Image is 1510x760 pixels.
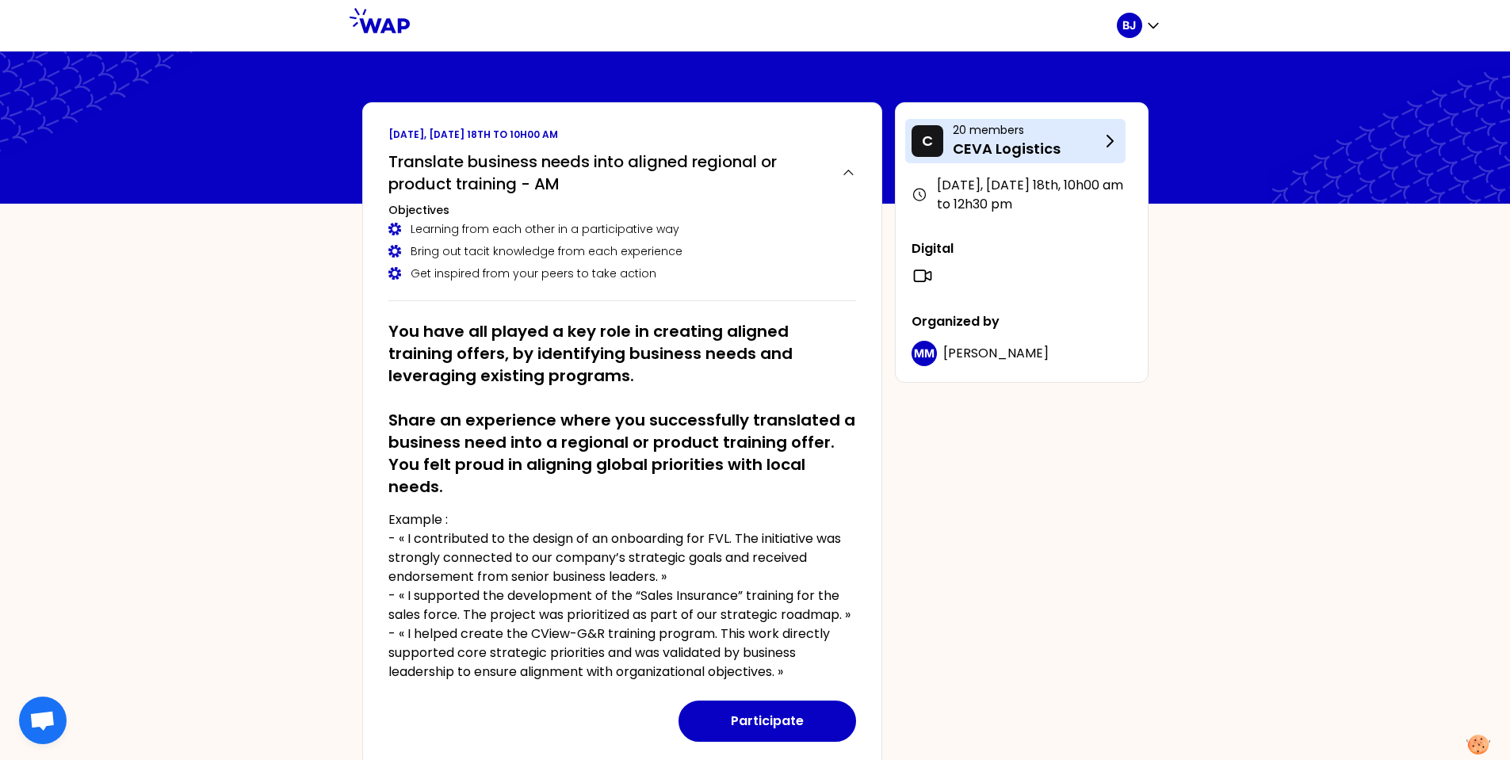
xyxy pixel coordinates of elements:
[388,243,856,259] div: Bring out tacit knowledge from each experience
[679,701,856,742] button: Participate
[953,138,1100,160] p: CEVA Logistics
[388,128,856,141] p: [DATE], [DATE] 18th to 10h00 am
[912,239,1132,258] p: Digital
[953,122,1100,138] p: 20 members
[943,344,1049,362] span: [PERSON_NAME]
[914,346,935,361] p: MM
[912,312,1132,331] p: Organized by
[1122,17,1136,33] p: BJ
[388,510,856,682] p: Example : - « I contributed to the design of an onboarding for FVL. The initiative was strongly c...
[922,130,933,152] p: C
[19,697,67,744] div: Open chat
[912,176,1132,214] div: [DATE], [DATE] 18th , 10h00 am to 12h30 pm
[1117,13,1161,38] button: BJ
[388,151,828,195] h2: Translate business needs into aligned regional or product training - AM
[388,221,856,237] div: Learning from each other in a participative way
[388,151,856,195] button: Translate business needs into aligned regional or product training - AM
[388,265,856,281] div: Get inspired from your peers to take action
[388,202,856,218] h3: Objectives
[388,320,856,498] h2: You have all played a key role in creating aligned training offers, by identifying business needs...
